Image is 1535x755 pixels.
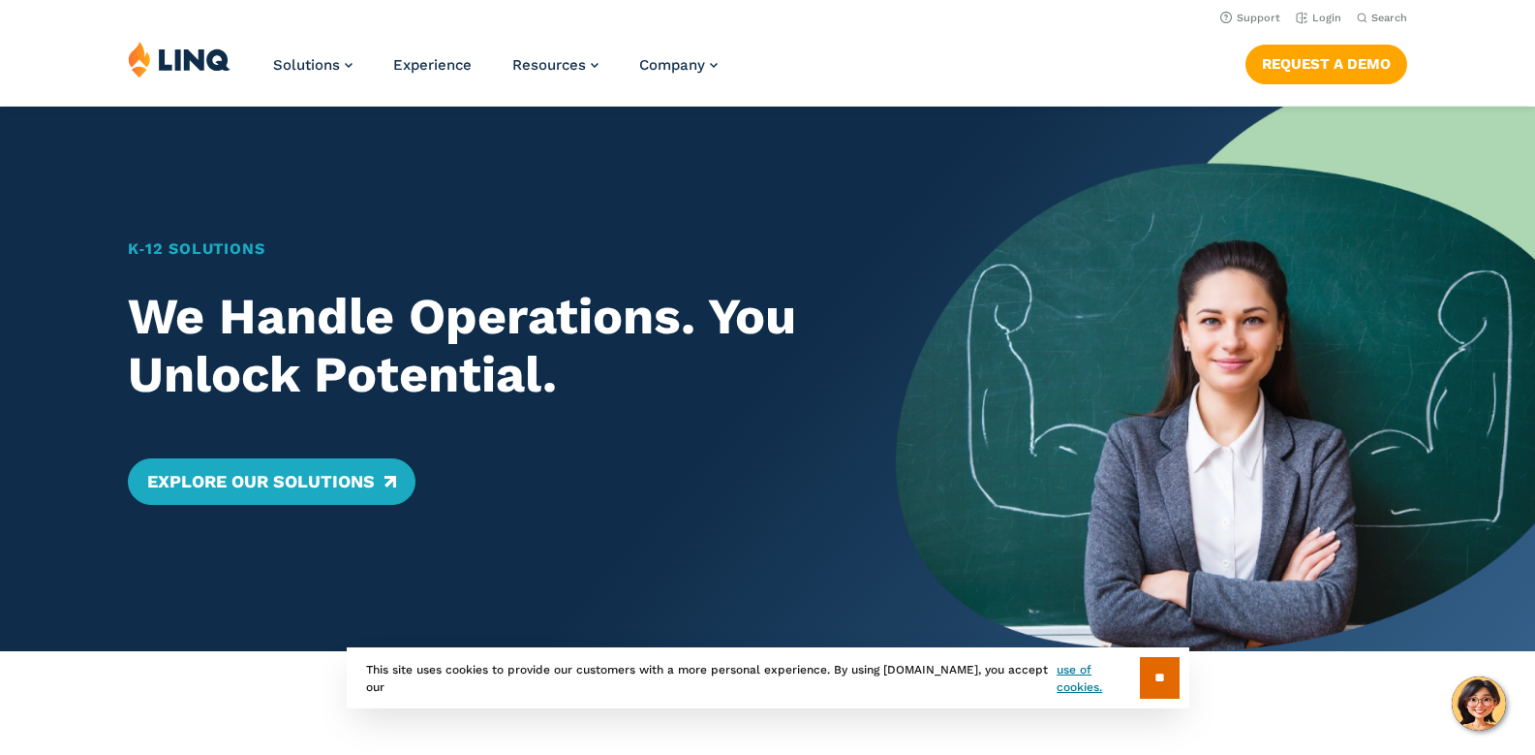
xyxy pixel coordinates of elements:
img: Home Banner [896,107,1535,651]
span: Search [1371,12,1407,24]
img: LINQ | K‑12 Software [128,41,230,78]
nav: Primary Navigation [273,41,718,105]
a: Experience [393,56,472,74]
a: Login [1296,12,1341,24]
nav: Button Navigation [1245,41,1407,83]
h2: We Handle Operations. You Unlock Potential. [128,288,833,404]
span: Company [639,56,705,74]
a: Solutions [273,56,353,74]
a: Resources [512,56,599,74]
a: Company [639,56,718,74]
h1: K‑12 Solutions [128,237,833,261]
a: Support [1220,12,1280,24]
span: Solutions [273,56,340,74]
a: use of cookies. [1057,661,1139,696]
div: This site uses cookies to provide our customers with a more personal experience. By using [DOMAIN... [347,647,1189,708]
button: Hello, have a question? Let’s chat. [1452,676,1506,731]
a: Request a Demo [1245,45,1407,83]
span: Resources [512,56,586,74]
button: Open Search Bar [1357,11,1407,25]
a: Explore Our Solutions [128,458,415,505]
